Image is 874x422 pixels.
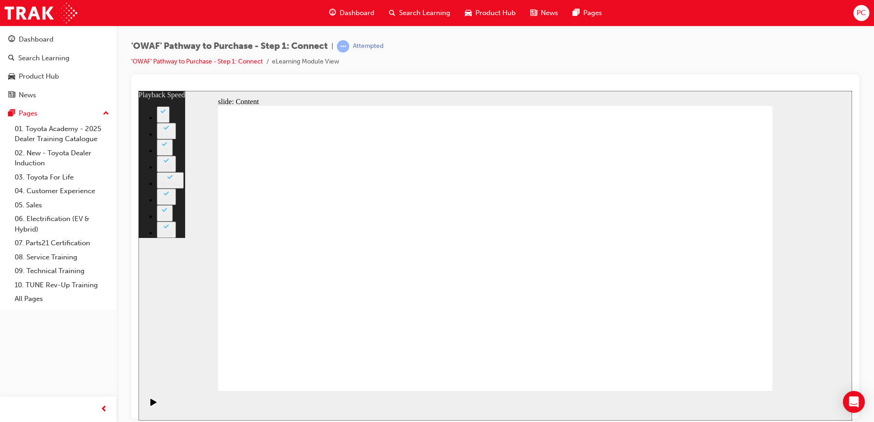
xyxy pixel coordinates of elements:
span: search-icon [389,7,395,19]
button: PC [853,5,869,21]
a: All Pages [11,292,113,306]
span: Product Hub [475,8,516,18]
span: car-icon [465,7,472,19]
span: up-icon [103,108,109,120]
a: 'OWAF' Pathway to Purchase - Step 1: Connect [131,58,263,65]
button: Play (Ctrl+Alt+P) [5,307,20,323]
a: 02. New - Toyota Dealer Induction [11,146,113,170]
span: learningRecordVerb_ATTEMPT-icon [337,40,349,53]
a: 09. Technical Training [11,264,113,278]
a: guage-iconDashboard [322,4,382,22]
img: Trak [5,3,77,23]
span: Pages [583,8,602,18]
span: news-icon [8,91,15,100]
a: 10. TUNE Rev-Up Training [11,278,113,292]
div: Attempted [353,42,384,51]
span: car-icon [8,73,15,81]
a: pages-iconPages [565,4,609,22]
div: Product Hub [19,71,59,82]
span: 'OWAF' Pathway to Purchase - Step 1: Connect [131,41,328,52]
div: News [19,90,36,100]
span: news-icon [530,7,537,19]
div: Open Intercom Messenger [843,391,865,413]
span: Dashboard [340,8,374,18]
a: 04. Customer Experience [11,184,113,198]
a: Dashboard [4,31,113,48]
a: 08. Service Training [11,250,113,264]
span: pages-icon [8,110,15,118]
div: Dashboard [19,34,53,45]
a: Search Learning [4,50,113,67]
div: Pages [19,108,37,119]
a: news-iconNews [523,4,565,22]
a: car-iconProduct Hub [458,4,523,22]
span: guage-icon [329,7,336,19]
span: PC [857,8,866,18]
button: DashboardSearch LearningProduct HubNews [4,29,113,105]
a: 06. Electrification (EV & Hybrid) [11,212,113,236]
a: 07. Parts21 Certification [11,236,113,250]
div: Search Learning [18,53,69,63]
span: Search Learning [399,8,450,18]
span: News [541,8,558,18]
a: 01. Toyota Academy - 2025 Dealer Training Catalogue [11,122,113,146]
span: prev-icon [101,404,107,415]
li: eLearning Module View [272,57,339,67]
a: 03. Toyota For Life [11,170,113,185]
div: playback controls [5,300,20,330]
button: Pages [4,105,113,122]
a: 05. Sales [11,198,113,212]
a: News [4,87,113,104]
span: | [331,41,333,52]
a: Product Hub [4,68,113,85]
a: search-iconSearch Learning [382,4,458,22]
span: pages-icon [573,7,580,19]
span: guage-icon [8,36,15,44]
span: search-icon [8,54,15,63]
